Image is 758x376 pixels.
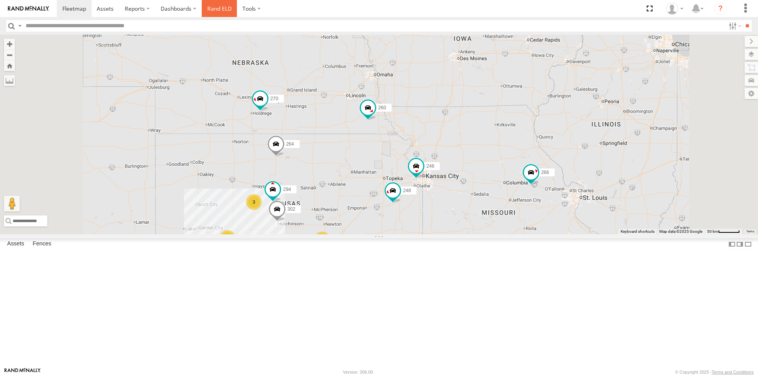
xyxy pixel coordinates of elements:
label: Assets [3,239,28,250]
label: Hide Summary Table [744,238,752,250]
label: Dock Summary Table to the Right [736,238,744,250]
span: 266 [541,170,549,175]
div: Version: 306.00 [343,370,373,374]
label: Dock Summary Table to the Left [728,238,736,250]
label: Search Query [17,20,23,32]
span: 302 [287,206,295,212]
div: 2 [220,230,235,246]
img: rand-logo.svg [8,6,49,11]
a: Terms and Conditions [712,370,754,374]
div: 3 [246,194,262,210]
span: 246 [426,163,434,169]
span: 294 [283,187,291,192]
button: Keyboard shortcuts [621,229,655,234]
button: Zoom out [4,49,15,60]
i: ? [714,2,727,15]
div: 3 [314,232,330,247]
span: 270 [270,96,278,101]
span: 260 [378,105,386,110]
span: 248 [403,188,411,193]
a: Visit our Website [4,368,41,376]
button: Zoom in [4,39,15,49]
span: 50 km [707,229,718,234]
span: 264 [286,141,294,147]
label: Measure [4,75,15,86]
label: Map Settings [745,88,758,99]
div: © Copyright 2025 - [675,370,754,374]
button: Zoom Home [4,60,15,71]
button: Drag Pegman onto the map to open Street View [4,196,20,211]
label: Search Filter Options [726,20,743,32]
div: Mary Lewis [663,3,686,15]
label: Fences [29,239,55,250]
a: Terms (opens in new tab) [746,230,754,233]
button: Map Scale: 50 km per 51 pixels [705,229,742,234]
span: Map data ©2025 Google [659,229,702,234]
